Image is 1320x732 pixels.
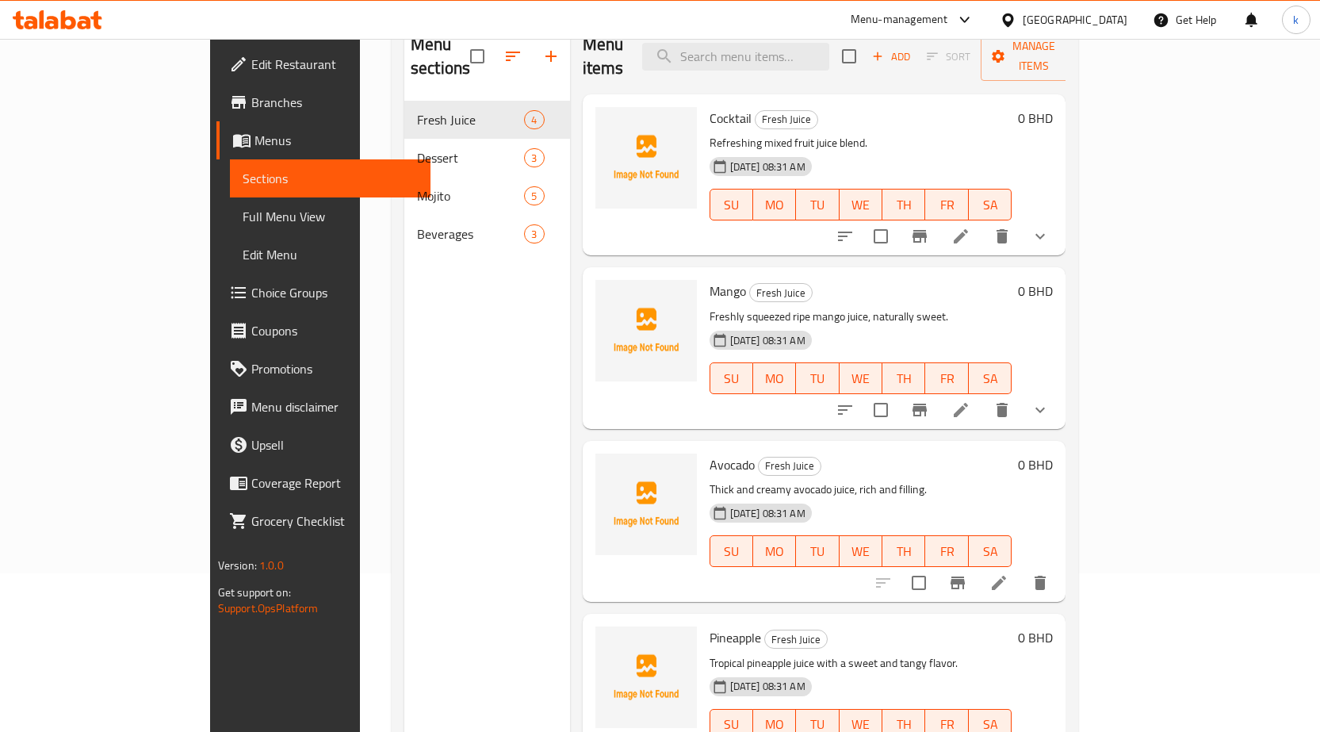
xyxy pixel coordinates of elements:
[216,274,430,312] a: Choice Groups
[1031,227,1050,246] svg: Show Choices
[925,189,968,220] button: FR
[710,133,1012,153] p: Refreshing mixed fruit juice blend.
[524,110,544,129] div: items
[230,159,430,197] a: Sections
[595,107,697,209] img: Cocktail
[710,535,753,567] button: SU
[710,106,752,130] span: Cocktail
[724,679,812,694] span: [DATE] 08:31 AM
[583,33,624,80] h2: Menu items
[882,362,925,394] button: TH
[951,227,970,246] a: Edit menu item
[417,148,524,167] span: Dessert
[916,44,981,69] span: Select section first
[524,186,544,205] div: items
[1018,454,1053,476] h6: 0 BHD
[796,535,839,567] button: TU
[404,215,570,253] div: Beverages3
[796,362,839,394] button: TU
[882,189,925,220] button: TH
[717,194,747,217] span: SU
[230,236,430,274] a: Edit Menu
[753,535,796,567] button: MO
[756,110,817,128] span: Fresh Juice
[975,540,1005,563] span: SA
[755,110,818,129] div: Fresh Juice
[802,540,832,563] span: TU
[717,540,747,563] span: SU
[710,189,753,220] button: SU
[642,43,829,71] input: search
[251,473,418,492] span: Coverage Report
[932,540,962,563] span: FR
[216,502,430,540] a: Grocery Checklist
[759,540,790,563] span: MO
[870,48,913,66] span: Add
[216,464,430,502] a: Coverage Report
[765,630,827,649] span: Fresh Juice
[983,391,1021,429] button: delete
[866,44,916,69] span: Add item
[216,83,430,121] a: Branches
[254,131,418,150] span: Menus
[840,362,882,394] button: WE
[840,189,882,220] button: WE
[1018,280,1053,302] h6: 0 BHD
[846,194,876,217] span: WE
[417,110,524,129] div: Fresh Juice
[251,283,418,302] span: Choice Groups
[983,217,1021,255] button: delete
[750,284,812,302] span: Fresh Juice
[759,367,790,390] span: MO
[524,148,544,167] div: items
[1023,11,1127,29] div: [GEOGRAPHIC_DATA]
[759,194,790,217] span: MO
[216,312,430,350] a: Coupons
[1293,11,1299,29] span: k
[259,555,284,576] span: 1.0.0
[710,626,761,650] span: Pineapple
[975,194,1005,217] span: SA
[595,280,697,381] img: Mango
[243,245,418,264] span: Edit Menu
[1021,217,1059,255] button: show more
[864,220,897,253] span: Select to update
[710,480,1012,500] p: Thick and creamy avocado juice, rich and filling.
[216,45,430,83] a: Edit Restaurant
[796,189,839,220] button: TU
[710,453,755,477] span: Avocado
[1018,107,1053,129] h6: 0 BHD
[753,189,796,220] button: MO
[243,207,418,226] span: Full Menu View
[230,197,430,236] a: Full Menu View
[251,512,418,531] span: Grocery Checklist
[889,194,919,217] span: TH
[932,194,962,217] span: FR
[524,224,544,243] div: items
[989,573,1008,592] a: Edit menu item
[901,391,939,429] button: Branch-specific-item
[710,362,753,394] button: SU
[525,189,543,204] span: 5
[889,367,919,390] span: TH
[832,40,866,73] span: Select section
[710,653,1012,673] p: Tropical pineapple juice with a sweet and tangy flavor.
[417,224,524,243] span: Beverages
[243,169,418,188] span: Sections
[251,55,418,74] span: Edit Restaurant
[826,217,864,255] button: sort-choices
[411,33,470,80] h2: Menu sections
[251,397,418,416] span: Menu disclaimer
[216,350,430,388] a: Promotions
[846,540,876,563] span: WE
[889,540,919,563] span: TH
[939,564,977,602] button: Branch-specific-item
[494,37,532,75] span: Sort sections
[525,113,543,128] span: 4
[251,359,418,378] span: Promotions
[932,367,962,390] span: FR
[925,535,968,567] button: FR
[902,566,935,600] span: Select to update
[216,426,430,464] a: Upsell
